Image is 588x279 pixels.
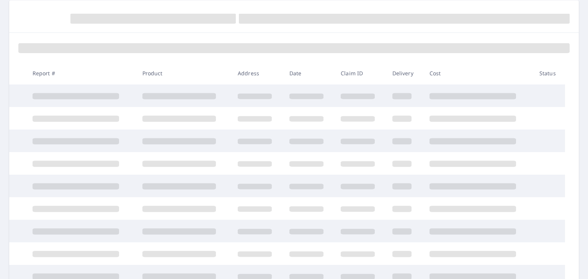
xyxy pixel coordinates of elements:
[283,62,335,84] th: Date
[136,62,232,84] th: Product
[335,62,386,84] th: Claim ID
[533,62,565,84] th: Status
[232,62,283,84] th: Address
[26,62,136,84] th: Report #
[423,62,533,84] th: Cost
[386,62,423,84] th: Delivery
